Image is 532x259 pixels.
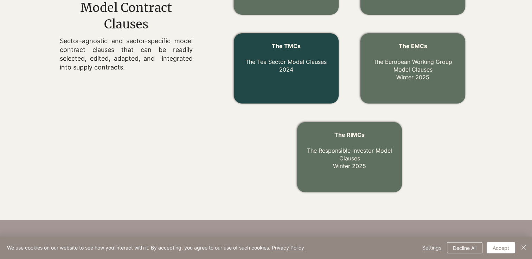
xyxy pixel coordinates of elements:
[373,42,452,81] a: The EMCs The European Working Group Model ClausesWinter 2025
[399,42,427,49] span: The EMCs
[307,131,392,170] a: The RIMCs The Responsible Investor Model ClausesWinter 2025
[272,42,301,49] span: The TMCs
[519,242,528,253] button: Close
[519,243,528,252] img: Close
[487,242,515,253] button: Accept
[422,243,441,253] span: Settings
[81,0,172,32] span: Model Contract Clauses
[60,36,192,72] p: Sector-agnostic and sector-specific model contract clauses that can be readily selected, edited, ...
[447,242,482,253] button: Decline All
[7,245,304,251] span: We use cookies on our website to see how you interact with it. By accepting, you agree to our use...
[245,42,327,73] a: The TMCs The Tea Sector Model Clauses2024
[334,131,365,138] span: The RIMCs
[272,245,304,251] a: Privacy Policy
